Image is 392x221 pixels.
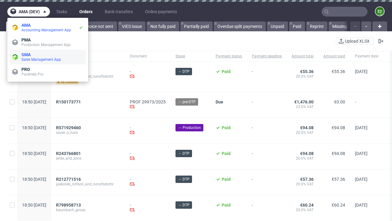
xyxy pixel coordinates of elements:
[10,64,86,79] a: PROPackhelp Pro
[178,69,190,74] span: → DTP
[21,23,31,28] span: AMA
[56,151,81,156] span: R243766801
[178,151,190,156] span: → DTP
[300,151,314,156] span: €94.08
[178,176,190,182] span: → DTP
[292,130,314,135] span: 20.0% VAT
[56,99,81,104] span: R150173771
[300,203,314,207] span: €60.24
[56,99,82,104] a: R150173771
[21,67,30,72] span: PRO
[130,99,166,104] a: PROF 29973/2025
[289,21,305,31] a: Paid
[52,7,71,17] a: Tasks
[21,57,61,62] span: Sales Management App
[6,21,24,31] a: All
[21,52,31,57] span: SMA
[252,99,282,110] span: -
[56,151,82,156] a: R243766801
[19,10,40,14] span: ama (dev)
[22,99,46,104] span: 18:50 [DATE]
[80,21,117,31] a: Invoice not sent
[252,69,282,84] span: -
[21,37,31,42] span: PMA
[292,74,314,79] span: 20.0% VAT
[334,99,345,104] span: €0.00
[175,54,206,59] span: Stage
[300,177,314,182] span: €57.36
[355,177,367,182] span: [DATE]
[10,35,86,50] a: PMAProduction Management App
[222,125,231,130] span: Paid
[375,7,384,16] figcaption: e2
[344,39,371,43] span: Upload XLSX
[56,207,120,212] span: baumbach_group
[214,21,266,31] a: Overdue split payments
[130,177,166,188] div: -
[147,21,179,31] a: Not fully paid
[323,54,345,59] span: Amount paid
[292,182,314,187] span: 20.0% VAT
[180,21,213,31] a: Partially paid
[222,69,231,74] span: Paid
[300,125,314,130] span: €94.08
[355,54,378,59] span: Payment date
[10,50,86,64] a: SMASales Management App
[178,99,196,105] span: → pre-DTP
[216,54,242,59] span: Payment status
[332,203,345,207] span: €60.24
[56,125,82,130] a: R571929460
[56,177,81,182] span: R212771516
[222,203,231,207] span: Paid
[56,125,81,130] span: R571929460
[141,7,181,17] a: Online payments
[56,156,120,161] span: jerde_and_sons
[329,21,365,31] a: Missing invoice
[56,177,82,182] a: R212771516
[222,177,231,182] span: Paid
[300,69,314,74] span: €55.36
[22,203,46,207] span: 18:50 [DATE]
[56,182,120,187] span: jaskolski_rolfson_and_runolfsdottir
[130,151,166,162] div: -
[7,7,50,17] button: ama (dev)
[56,203,82,207] a: R798958713
[222,151,231,156] span: Paid
[130,203,166,213] div: -
[130,54,166,59] span: Document
[101,7,137,17] a: Bank transfers
[355,151,367,156] span: [DATE]
[21,43,70,47] span: Production Management App
[355,203,367,207] span: [DATE]
[118,21,145,31] a: VIES Issue
[56,203,81,207] span: R798958713
[21,72,43,76] span: Packhelp Pro
[56,130,120,135] span: sauer_o_hara
[306,21,327,31] a: Reprint
[355,125,367,130] span: [DATE]
[332,69,345,74] span: €55.36
[332,125,345,130] span: €94.08
[292,156,314,161] span: 20.0% VAT
[332,151,345,156] span: €94.08
[336,37,374,45] button: Upload XLSX
[267,21,288,31] a: Unpaid
[252,177,282,188] span: -
[252,203,282,213] span: -
[216,99,223,104] span: Due
[22,151,46,156] span: 18:50 [DATE]
[292,104,314,109] span: 23.0% VAT
[252,151,282,162] span: -
[332,177,345,182] span: €57.36
[292,207,314,212] span: 20.0% VAT
[355,99,378,110] span: -
[252,54,282,59] span: Payment deadline
[76,7,96,17] a: Orders
[178,202,190,208] span: → DTP
[292,54,314,59] span: Amount total
[22,125,46,130] span: 18:50 [DATE]
[56,79,79,84] span: returning
[22,177,46,182] span: 18:50 [DATE]
[130,125,166,136] div: -
[355,69,367,74] span: [DATE]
